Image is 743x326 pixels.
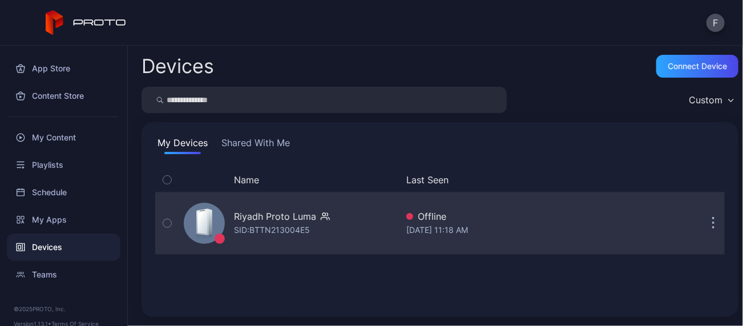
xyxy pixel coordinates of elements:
div: Connect device [668,62,727,71]
a: Schedule [7,179,120,206]
div: Offline [406,210,581,223]
div: © 2025 PROTO, Inc. [14,304,114,313]
a: Playlists [7,151,120,179]
div: Riyadh Proto Luma [234,210,316,223]
button: Shared With Me [219,136,292,154]
button: Last Seen [406,173,576,187]
button: My Devices [155,136,210,154]
a: My Apps [7,206,120,234]
a: Devices [7,234,120,261]
div: SID: BTTN213004E5 [234,223,310,237]
h2: Devices [142,56,214,77]
div: Options [702,173,725,187]
button: Connect device [656,55,738,78]
button: Custom [683,87,738,113]
div: Update Device [585,173,688,187]
a: Content Store [7,82,120,110]
a: Teams [7,261,120,288]
div: [DATE] 11:18 AM [406,223,581,237]
a: App Store [7,55,120,82]
button: F [706,14,725,32]
a: My Content [7,124,120,151]
div: Custom [689,94,722,106]
button: Name [234,173,259,187]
